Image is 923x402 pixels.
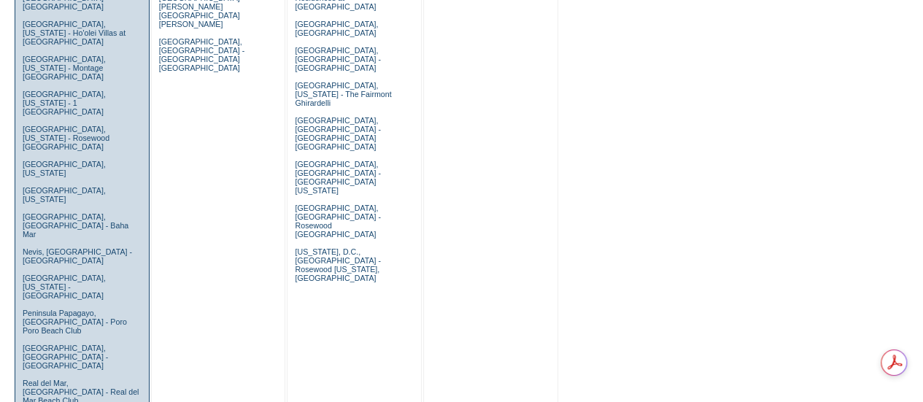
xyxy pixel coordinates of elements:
[295,247,380,282] a: [US_STATE], D.C., [GEOGRAPHIC_DATA] - Rosewood [US_STATE], [GEOGRAPHIC_DATA]
[295,116,380,151] a: [GEOGRAPHIC_DATA], [GEOGRAPHIC_DATA] - [GEOGRAPHIC_DATA] [GEOGRAPHIC_DATA]
[295,46,380,72] a: [GEOGRAPHIC_DATA], [GEOGRAPHIC_DATA] - [GEOGRAPHIC_DATA]
[295,160,380,195] a: [GEOGRAPHIC_DATA], [GEOGRAPHIC_DATA] - [GEOGRAPHIC_DATA] [US_STATE]
[23,344,108,370] a: [GEOGRAPHIC_DATA], [GEOGRAPHIC_DATA] - [GEOGRAPHIC_DATA]
[295,204,380,239] a: [GEOGRAPHIC_DATA], [GEOGRAPHIC_DATA] - Rosewood [GEOGRAPHIC_DATA]
[23,160,106,177] a: [GEOGRAPHIC_DATA], [US_STATE]
[23,212,128,239] a: [GEOGRAPHIC_DATA], [GEOGRAPHIC_DATA] - Baha Mar
[23,125,109,151] a: [GEOGRAPHIC_DATA], [US_STATE] - Rosewood [GEOGRAPHIC_DATA]
[23,247,132,265] a: Nevis, [GEOGRAPHIC_DATA] - [GEOGRAPHIC_DATA]
[23,186,106,204] a: [GEOGRAPHIC_DATA], [US_STATE]
[23,309,127,335] a: Peninsula Papagayo, [GEOGRAPHIC_DATA] - Poro Poro Beach Club
[23,20,125,46] a: [GEOGRAPHIC_DATA], [US_STATE] - Ho'olei Villas at [GEOGRAPHIC_DATA]
[23,55,106,81] a: [GEOGRAPHIC_DATA], [US_STATE] - Montage [GEOGRAPHIC_DATA]
[23,90,106,116] a: [GEOGRAPHIC_DATA], [US_STATE] - 1 [GEOGRAPHIC_DATA]
[295,20,378,37] a: [GEOGRAPHIC_DATA], [GEOGRAPHIC_DATA]
[295,81,391,107] a: [GEOGRAPHIC_DATA], [US_STATE] - The Fairmont Ghirardelli
[23,274,106,300] a: [GEOGRAPHIC_DATA], [US_STATE] - [GEOGRAPHIC_DATA]
[159,37,244,72] a: [GEOGRAPHIC_DATA], [GEOGRAPHIC_DATA] - [GEOGRAPHIC_DATA] [GEOGRAPHIC_DATA]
